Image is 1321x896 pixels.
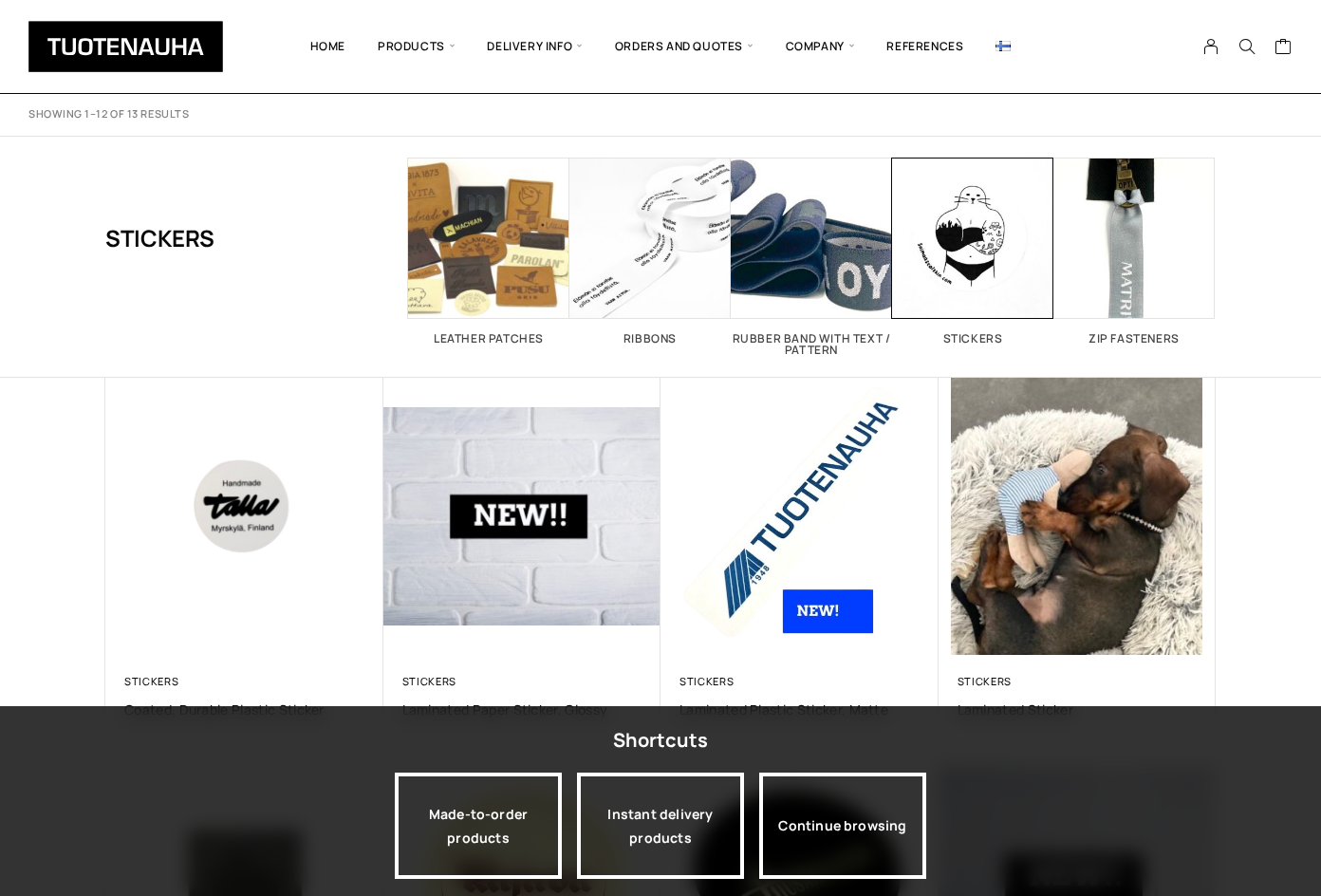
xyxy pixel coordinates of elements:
h2: Stickers [892,333,1053,345]
h2: Rubber band with text / pattern [731,333,892,356]
h2: Zip fasteners [1053,333,1215,345]
a: My Account [1193,38,1230,55]
a: Instant delivery products [577,773,744,879]
a: Laminated plastic sticker, Matte [679,700,920,719]
a: Visit product category Zip fasteners [1053,158,1215,345]
img: Suomi [995,41,1011,51]
a: Coated, Durable Plastic Sticker [124,700,364,719]
a: Cart [1274,37,1293,60]
img: Tuotenauha Oy [28,21,223,72]
span: Orders and quotes [599,14,770,79]
button: Search [1229,38,1265,55]
span: Delivery info [471,14,598,79]
p: Showing 1–12 of 13 results [28,107,189,121]
a: Visit product category Rubber band with text / pattern [731,158,892,356]
div: Shortcuts [613,723,709,757]
h2: Leather patches [408,333,569,345]
a: Stickers [402,674,457,688]
a: Laminated Sticker [958,700,1198,719]
a: Visit product category Leather patches [408,158,569,345]
a: Visit product category Stickers [892,158,1053,345]
a: Stickers [124,674,179,688]
div: Continue browsing [759,773,926,879]
span: Products [362,14,471,79]
a: Visit product category Ribbons [569,158,731,345]
a: References [870,14,979,79]
a: Stickers [958,674,1013,688]
a: Made-to-order products [395,773,562,879]
a: Stickers [679,674,735,688]
h1: Stickers [105,158,214,319]
a: Laminated paper sticker, glossy [402,700,642,719]
h2: Ribbons [569,333,731,345]
span: Company [770,14,871,79]
a: Home [294,14,362,79]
